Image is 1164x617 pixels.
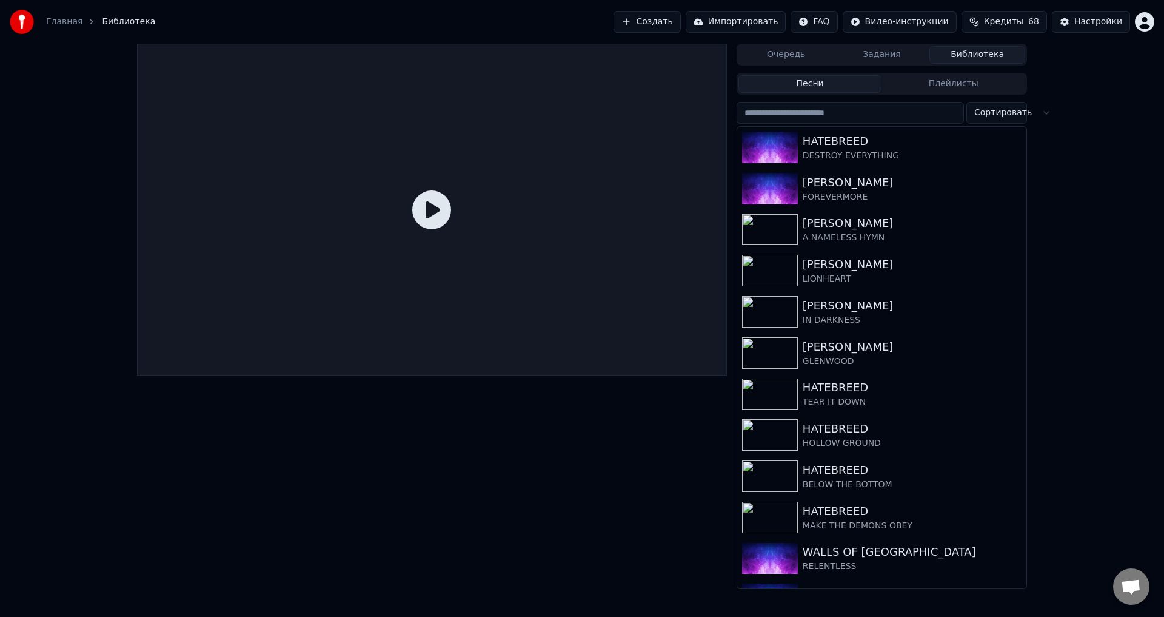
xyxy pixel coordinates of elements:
button: Песни [738,75,882,93]
div: Настройки [1074,16,1122,28]
span: Кредиты [984,16,1023,28]
div: [PERSON_NAME] [803,174,1022,191]
button: Видео-инструкции [843,11,957,33]
button: Настройки [1052,11,1130,33]
button: Задания [834,46,930,64]
div: RELENTLESS [803,561,1022,573]
div: Открытый чат [1113,568,1149,605]
div: GLENWOOD [803,356,1022,368]
button: Библиотека [929,46,1025,64]
div: [PERSON_NAME] [803,339,1022,356]
div: HATEBREED [803,462,1022,479]
div: HATEBREED [803,133,1022,150]
nav: breadcrumb [46,16,155,28]
div: HATEBREED [803,379,1022,396]
div: [PERSON_NAME] [803,256,1022,273]
div: HATEBREED [803,420,1022,437]
button: Плейлисты [881,75,1025,93]
div: IN DARKNESS [803,314,1022,326]
div: A NAMELESS HYMN [803,232,1022,244]
div: TEAR IT DOWN [803,396,1022,408]
span: Сортировать [974,107,1032,119]
div: HATEBREED [803,503,1022,520]
div: EKTOMORF [803,585,1022,602]
div: HOLLOW GROUND [803,437,1022,450]
div: FOREVERMORE [803,191,1022,203]
div: [PERSON_NAME] [803,297,1022,314]
a: Главная [46,16,82,28]
span: 68 [1028,16,1039,28]
button: Кредиты68 [962,11,1047,33]
div: DESTROY EVERYTHING [803,150,1022,162]
div: BELOW THE BOTTOM [803,479,1022,491]
button: Создать [614,11,680,33]
button: Очередь [738,46,834,64]
img: youka [10,10,34,34]
span: Библиотека [102,16,155,28]
div: MAKE THE DEMONS OBEY [803,520,1022,532]
div: [PERSON_NAME] [803,215,1022,232]
button: Импортировать [686,11,786,33]
button: FAQ [791,11,837,33]
div: LIONHEART [803,273,1022,285]
div: WALLS OF [GEOGRAPHIC_DATA] [803,544,1022,561]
